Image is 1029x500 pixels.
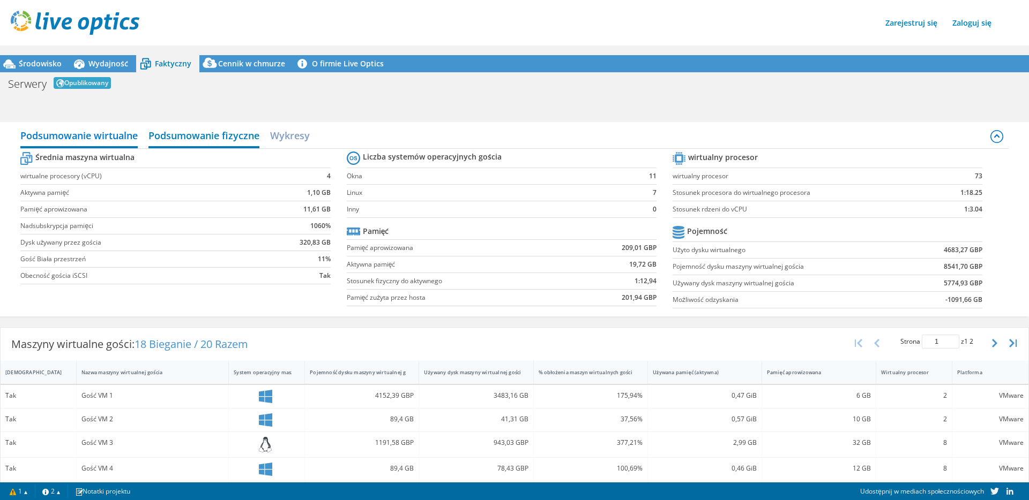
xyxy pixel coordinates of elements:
a: O firmie Live Optics [293,55,392,72]
font: Możliwość odzyskania [673,295,739,304]
font: VMware [999,464,1024,473]
font: Tak [5,391,16,400]
font: 73 [975,171,982,180]
font: 11% [318,254,331,263]
font: 10 GB [853,414,871,423]
font: Gość Biała przestrzeń [20,254,86,263]
font: 12 GB [853,464,871,473]
font: Strona [900,337,920,346]
font: Tak [319,271,331,280]
font: wirtualny procesor [673,171,728,180]
font: Stosunek procesora do wirtualnego procesora [673,188,810,197]
font: Cennik w chmurze [218,58,285,69]
font: Tak [5,438,16,447]
font: 0,47 GiB [732,391,757,400]
font: 1,10 GB [307,188,331,197]
font: 89,4 GB [390,464,414,473]
font: Gość VM 4 [81,464,113,473]
font: Wykresy [270,129,310,142]
font: Środowisko [19,58,62,69]
a: Zarejestruj się [880,15,943,31]
font: % obłożenia maszyn wirtualnych gości [539,369,632,376]
font: wirtualne procesory (vCPU) [20,171,102,180]
font: z [961,337,964,346]
font: 7 [653,188,657,197]
font: Platforma [957,369,982,376]
font: Pojemność dysku maszyny wirtualnej gościa [673,262,804,271]
font: Tak [5,464,16,473]
font: 4 [327,171,331,180]
font: 1 [18,487,22,496]
font: Pamięć aprowizowana [20,204,87,214]
font: 1191,58 GBP [375,438,414,447]
font: 11 [649,171,657,180]
font: 4152,39 GBP [375,391,414,400]
font: 3483,16 GB [494,391,528,400]
font: 8 [943,464,947,473]
font: Średnia maszyna wirtualna [35,152,135,162]
font: 32 GB [853,438,871,447]
font: Opublikowany [64,78,108,87]
font: 0 [653,204,657,214]
font: Gość VM 3 [81,438,113,447]
font: 5774,93 GBP [944,278,982,287]
input: przejdź do strony [922,335,959,349]
font: Gość VM 1 [81,391,113,400]
a: Zaloguj się [947,15,997,31]
font: [DEMOGRAPHIC_DATA] [5,369,62,376]
font: 37,56% [621,414,643,423]
font: Pamięć zużyta przez hosta [347,293,426,302]
font: 1:18.25 [960,188,982,197]
font: -1091,66 GB [945,295,982,304]
font: O firmie Live Optics [312,58,384,69]
a: 2 [35,484,68,498]
font: Okna [347,171,362,180]
font: Nadsubskrypcja pamięci [20,221,93,230]
font: Nazwa maszyny wirtualnej gościa [81,369,162,376]
font: 201,94 GBP [622,293,657,302]
font: 8 [943,438,947,447]
font: 78,43 GBP [497,464,528,473]
font: 2 [943,414,947,423]
font: 89,4 GB [390,414,414,423]
font: Wirtualny procesor [881,369,929,376]
font: 8541,70 GBP [944,262,982,271]
a: 1 [2,484,35,498]
font: 377,21% [617,438,643,447]
font: System operacyjny maszyny wirtualnej gościa [234,369,346,376]
font: Zarejestruj się [885,18,937,28]
img: live_optics_svg.svg [11,11,139,35]
font: VMware [999,438,1024,447]
font: 209,01 GBP [622,243,657,252]
font: Użyto dysku wirtualnego [673,245,745,254]
font: 175,94% [617,391,643,400]
font: 1:12,94 [635,276,657,285]
font: Pamięć aprowizowana [347,243,414,252]
font: Serwery [8,77,47,91]
font: Stosunek fizyczny do aktywnego [347,276,442,285]
font: Faktyczny [155,58,191,69]
font: Używany dysk maszyny wirtualnej gościa [673,278,794,287]
font: 1 [964,337,968,346]
font: 2 [970,337,973,346]
font: 943,03 GBP [494,438,528,447]
font: Liczba systemów operacyjnych gościa [363,151,502,162]
font: Linux [347,188,362,197]
font: Wydajność [88,58,128,69]
font: 2 [51,487,55,496]
font: Maszyny wirtualne gości: [11,337,135,351]
a: Notatki projektu [68,484,138,498]
font: Zaloguj się [952,18,991,28]
font: 2 [943,391,947,400]
font: Tak [5,414,16,423]
font: 100,69% [617,464,643,473]
font: 19,72 GB [629,260,657,269]
font: 6 GB [856,391,871,400]
font: 2,99 GB [733,438,757,447]
font: 4683,27 GBP [944,245,982,254]
font: 1060% [310,221,331,230]
font: Notatki projektu [83,487,130,496]
font: Gość VM 2 [81,414,113,423]
font: Aktywna pamięć [20,188,69,197]
font: Podsumowanie fizyczne [148,129,259,142]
